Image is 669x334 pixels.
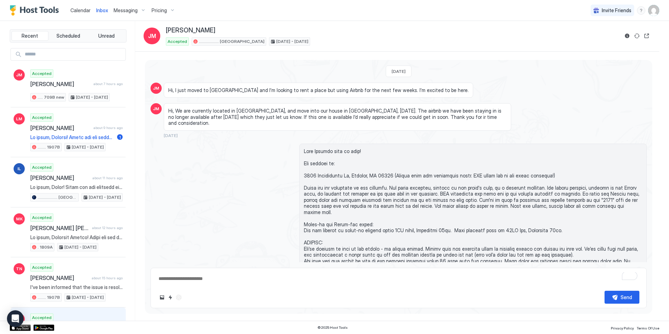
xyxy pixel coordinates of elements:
[648,5,659,16] div: User profile
[30,124,91,131] span: [PERSON_NAME]
[93,82,123,86] span: about 7 hours ago
[76,94,108,100] span: [DATE] - [DATE]
[30,234,123,241] span: Lo ipsum, Dolorsit Ametco! Adipi eli sed doeiusmo tem incid ut lab Etd Magn Aliqua eni admi venia...
[32,164,52,170] span: Accepted
[22,48,125,60] input: Input Field
[611,324,634,331] a: Privacy Policy
[30,81,91,88] span: [PERSON_NAME]
[30,225,89,231] span: [PERSON_NAME] [PERSON_NAME]
[168,108,507,126] span: Hi, We are currently located in [GEOGRAPHIC_DATA], and move into our house in [GEOGRAPHIC_DATA], ...
[148,32,156,40] span: JM
[152,7,167,14] span: Pricing
[56,33,80,39] span: Scheduled
[16,72,22,78] span: JM
[605,291,639,304] button: Send
[89,194,121,200] span: [DATE] - [DATE]
[602,7,631,14] span: Invite Friends
[643,32,651,40] button: Open reservation
[32,114,52,121] span: Accepted
[50,31,87,41] button: Scheduled
[637,324,659,331] a: Terms Of Use
[16,266,22,272] span: TN
[38,144,60,150] span: ........ 1907B
[38,244,53,250] span: . 1809A
[16,216,23,222] span: MK
[64,244,97,250] span: [DATE] - [DATE]
[92,176,123,180] span: about 11 hours ago
[92,226,123,230] span: about 12 hours ago
[33,325,54,331] a: Google Play Store
[166,293,175,302] button: Quick reply
[70,7,91,14] a: Calendar
[32,214,52,221] span: Accepted
[72,294,104,301] span: [DATE] - [DATE]
[92,276,123,280] span: about 15 hours ago
[32,314,52,321] span: Accepted
[392,69,406,74] span: [DATE]
[168,87,469,93] span: Hi, I just moved to [GEOGRAPHIC_DATA] and I’m looking to rent a place but using Airbnb for the ne...
[153,106,159,112] span: JM
[72,144,104,150] span: [DATE] - [DATE]
[32,264,52,271] span: Accepted
[164,133,178,138] span: [DATE]
[30,174,90,181] span: [PERSON_NAME]
[30,274,89,281] span: [PERSON_NAME]
[158,272,639,285] textarea: To enrich screen reader interactions, please activate Accessibility in Grammarly extension settings
[70,7,91,13] span: Calendar
[30,134,114,141] span: Lo ipsum, Dolorsi! Ametc adi eli seddoeiu tem incid ut lab Etd Magn Aliqua eni admi veniamqu! Nos...
[114,7,138,14] span: Messaging
[96,7,108,14] a: Inbox
[10,5,62,16] a: Host Tools Logo
[317,325,348,330] span: © 2025 Host Tools
[10,325,31,331] a: App Store
[38,94,64,100] span: ..... 709B new
[119,135,121,140] span: 1
[30,284,123,290] span: I've been informed that the issue is resolved. Please let me know if you have any issue. You may ...
[158,293,166,302] button: Upload image
[32,70,52,77] span: Accepted
[22,33,38,39] span: Recent
[199,38,264,45] span: ................... [GEOGRAPHIC_DATA]
[10,29,126,43] div: tab-group
[88,31,125,41] button: Unread
[98,33,115,39] span: Unread
[38,294,60,301] span: ........ 1907B
[16,116,22,122] span: LM
[93,126,123,130] span: about 9 hours ago
[96,7,108,13] span: Inbox
[168,38,187,45] span: Accepted
[166,26,215,35] span: [PERSON_NAME]
[17,166,21,172] span: IL
[38,194,77,200] span: ................... [GEOGRAPHIC_DATA]
[276,38,308,45] span: [DATE] - [DATE]
[153,85,159,91] span: JM
[637,6,645,15] div: menu
[7,310,24,327] div: Open Intercom Messenger
[623,32,631,40] button: Reservation information
[633,32,641,40] button: Sync reservation
[11,31,48,41] button: Recent
[611,326,634,330] span: Privacy Policy
[30,184,123,190] span: Lo ipsum, Dolor! Sitam con adi elitsedd eiu tempo in utl Etdol Mag Aliqua eni admi veniamqu! Nost...
[621,294,632,301] div: Send
[637,326,659,330] span: Terms Of Use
